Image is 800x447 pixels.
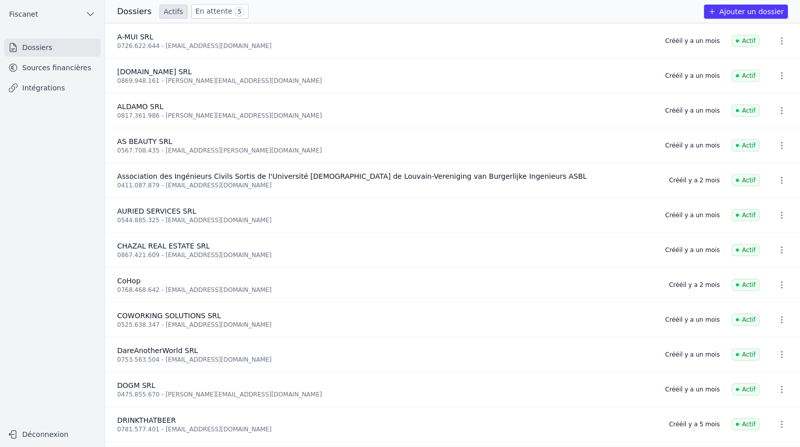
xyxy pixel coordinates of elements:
button: Fiscanet [4,6,101,22]
a: Dossiers [4,38,101,57]
span: Actif [732,383,760,395]
div: Créé il y a un mois [665,37,720,45]
span: Actif [732,174,760,186]
span: DareAnotherWorld SRL [117,346,198,355]
span: CHAZAL REAL ESTATE SRL [117,242,210,250]
span: COWORKING SOLUTIONS SRL [117,312,221,320]
div: Créé il y a 2 mois [669,176,720,184]
div: Créé il y a un mois [665,385,720,393]
h3: Dossiers [117,6,152,18]
span: AS BEAUTY SRL [117,137,172,145]
button: Déconnexion [4,426,101,442]
a: Sources financières [4,59,101,77]
div: Créé il y a 2 mois [669,281,720,289]
span: Actif [732,279,760,291]
span: Actif [732,349,760,361]
div: Créé il y a un mois [665,211,720,219]
a: En attente 5 [191,4,248,19]
span: [DOMAIN_NAME] SRL [117,68,192,76]
span: ALDAMO SRL [117,103,163,111]
div: Créé il y a 5 mois [669,420,720,428]
div: 0525.638.347 - [EMAIL_ADDRESS][DOMAIN_NAME] [117,321,653,329]
span: 5 [234,7,244,17]
span: Actif [732,105,760,117]
span: Actif [732,139,760,152]
span: Actif [732,70,760,82]
div: Créé il y a un mois [665,351,720,359]
span: Actif [732,209,760,221]
span: Actif [732,418,760,430]
span: Actif [732,244,760,256]
span: DOGM SRL [117,381,156,389]
div: 0781.577.401 - [EMAIL_ADDRESS][DOMAIN_NAME] [117,425,657,433]
div: 0817.361.986 - [PERSON_NAME][EMAIL_ADDRESS][DOMAIN_NAME] [117,112,653,120]
div: Créé il y a un mois [665,246,720,254]
span: CoHop [117,277,140,285]
div: 0753.563.504 - [EMAIL_ADDRESS][DOMAIN_NAME] [117,356,653,364]
div: 0726.622.644 - [EMAIL_ADDRESS][DOMAIN_NAME] [117,42,653,50]
div: Créé il y a un mois [665,72,720,80]
span: A-MUI SRL [117,33,154,41]
div: 0475.855.670 - [PERSON_NAME][EMAIL_ADDRESS][DOMAIN_NAME] [117,390,653,399]
div: 0411.087.879 - [EMAIL_ADDRESS][DOMAIN_NAME] [117,181,657,189]
div: 0567.708.435 - [EMAIL_ADDRESS][PERSON_NAME][DOMAIN_NAME] [117,146,653,155]
span: AURIED SERVICES SRL [117,207,196,215]
span: Fiscanet [9,9,38,19]
div: Créé il y a un mois [665,107,720,115]
a: Actifs [160,5,187,19]
span: Association des Ingénieurs Civils Sortis de l'Université [DEMOGRAPHIC_DATA] de Louvain-Vereniging... [117,172,587,180]
div: 0544.885.325 - [EMAIL_ADDRESS][DOMAIN_NAME] [117,216,653,224]
span: Actif [732,314,760,326]
span: DRINKTHATBEER [117,416,176,424]
span: Actif [732,35,760,47]
a: Intégrations [4,79,101,97]
div: Créé il y a un mois [665,141,720,150]
div: Créé il y a un mois [665,316,720,324]
div: 0867.421.609 - [EMAIL_ADDRESS][DOMAIN_NAME] [117,251,653,259]
div: 0869.948.161 - [PERSON_NAME][EMAIL_ADDRESS][DOMAIN_NAME] [117,77,653,85]
div: 0768.468.642 - [EMAIL_ADDRESS][DOMAIN_NAME] [117,286,657,294]
button: Ajouter un dossier [704,5,788,19]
